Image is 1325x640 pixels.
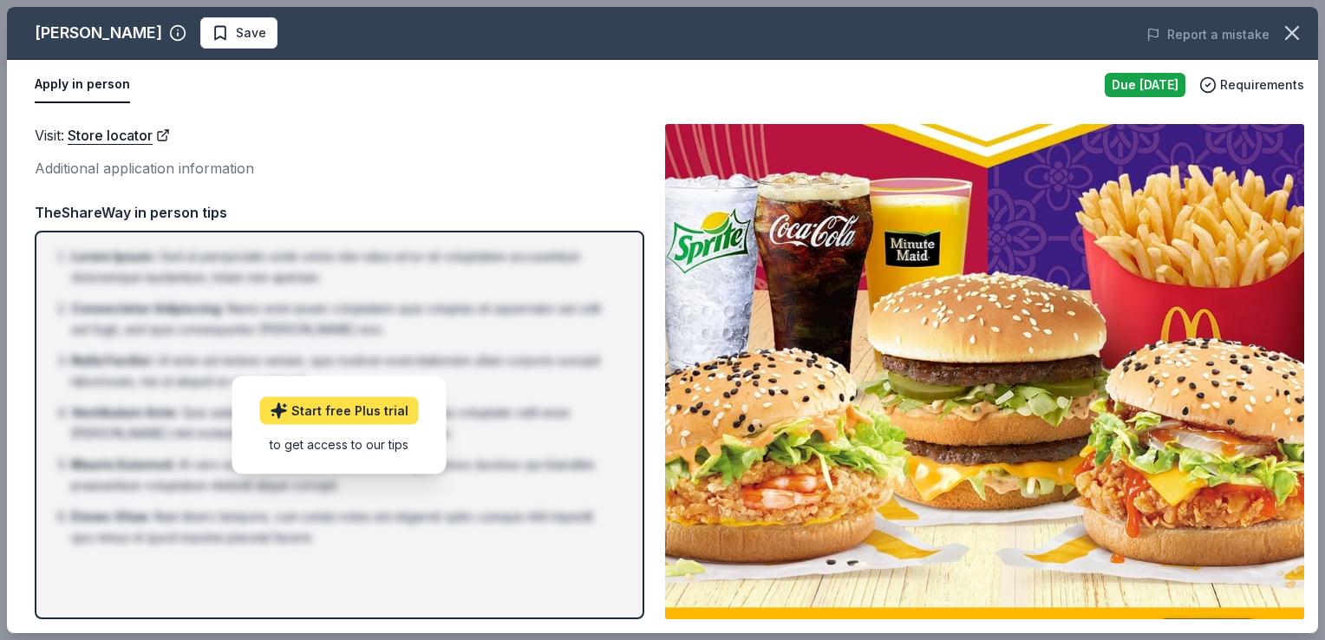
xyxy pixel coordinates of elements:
button: Requirements [1199,75,1304,95]
div: [PERSON_NAME] [35,19,162,47]
div: Additional application information [35,157,644,180]
span: Donec Vitae : [71,509,151,524]
li: Nemo enim ipsam voluptatem quia voluptas sit aspernatur aut odit aut fugit, sed quia consequuntur... [71,298,618,340]
span: Vestibulum Ante : [71,405,179,420]
a: Store locator [68,124,170,147]
span: Nulla Facilisi : [71,353,153,368]
img: Image for McDonald's [665,124,1304,619]
div: to get access to our tips [260,435,419,454]
span: Consectetur Adipiscing : [71,301,224,316]
button: Save [200,17,277,49]
li: Sed ut perspiciatis unde omnis iste natus error sit voluptatem accusantium doloremque laudantium,... [71,246,618,288]
span: Lorem Ipsum : [71,249,156,264]
span: Requirements [1220,75,1304,95]
li: Nam libero tempore, cum soluta nobis est eligendi optio cumque nihil impedit quo minus id quod ma... [71,506,618,548]
span: Save [236,23,266,43]
div: TheShareWay in person tips [35,201,644,224]
li: Ut enim ad minima veniam, quis nostrum exercitationem ullam corporis suscipit laboriosam, nisi ut... [71,350,618,392]
button: Apply in person [35,67,130,103]
li: Quis autem vel eum iure reprehenderit qui in ea voluptate velit esse [PERSON_NAME] nihil molestia... [71,402,618,444]
div: Visit : [35,124,644,147]
li: At vero eos et accusamus et iusto odio dignissimos ducimus qui blanditiis praesentium voluptatum ... [71,454,618,496]
button: Report a mistake [1146,24,1270,45]
a: Start free Plus trial [260,397,419,425]
span: Mauris Euismod : [71,457,175,472]
div: Due [DATE] [1105,73,1185,97]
